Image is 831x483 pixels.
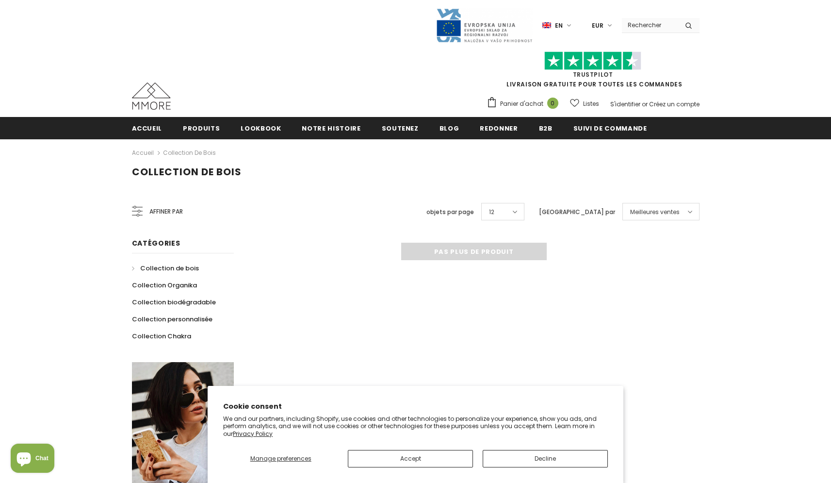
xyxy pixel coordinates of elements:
[163,149,216,157] a: Collection de bois
[132,294,216,311] a: Collection biodégradable
[132,83,171,110] img: Cas MMORE
[487,56,700,88] span: LIVRAISON GRATUITE POUR TOUTES LES COMMANDES
[436,8,533,43] img: Javni Razpis
[223,401,608,412] h2: Cookie consent
[547,98,558,109] span: 0
[539,207,615,217] label: [GEOGRAPHIC_DATA] par
[302,117,360,139] a: Notre histoire
[483,450,608,467] button: Decline
[241,117,281,139] a: Lookbook
[132,281,197,290] span: Collection Organika
[630,207,680,217] span: Meilleures ventes
[250,454,311,463] span: Manage preferences
[241,124,281,133] span: Lookbook
[440,117,459,139] a: Blog
[132,147,154,159] a: Accueil
[542,21,551,30] img: i-lang-1.png
[132,238,180,248] span: Catégories
[132,328,191,345] a: Collection Chakra
[132,315,212,324] span: Collection personnalisée
[132,332,191,341] span: Collection Chakra
[570,95,599,112] a: Listes
[555,21,563,31] span: en
[489,207,494,217] span: 12
[573,70,613,79] a: TrustPilot
[8,444,57,475] inbox-online-store-chat: Shopify online store chat
[642,100,648,108] span: or
[583,99,599,109] span: Listes
[132,117,163,139] a: Accueil
[149,206,183,217] span: Affiner par
[622,18,678,32] input: Search Site
[132,260,199,277] a: Collection de bois
[487,97,563,111] a: Panier d'achat 0
[592,21,603,31] span: EUR
[183,117,220,139] a: Produits
[382,124,419,133] span: soutenez
[223,450,338,467] button: Manage preferences
[500,99,543,109] span: Panier d'achat
[348,450,473,467] button: Accept
[140,264,199,273] span: Collection de bois
[132,311,212,328] a: Collection personnalisée
[436,21,533,29] a: Javni Razpis
[382,117,419,139] a: soutenez
[223,415,608,438] p: We and our partners, including Shopify, use cookies and other technologies to personalize your ex...
[480,124,518,133] span: Redonner
[573,124,647,133] span: Suivi de commande
[544,51,641,70] img: Faites confiance aux étoiles pilotes
[440,124,459,133] span: Blog
[539,117,553,139] a: B2B
[649,100,700,108] a: Créez un compte
[183,124,220,133] span: Produits
[539,124,553,133] span: B2B
[426,207,474,217] label: objets par page
[610,100,640,108] a: S'identifier
[302,124,360,133] span: Notre histoire
[573,117,647,139] a: Suivi de commande
[480,117,518,139] a: Redonner
[132,298,216,307] span: Collection biodégradable
[132,165,242,179] span: Collection de bois
[233,430,273,438] a: Privacy Policy
[132,124,163,133] span: Accueil
[132,277,197,294] a: Collection Organika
